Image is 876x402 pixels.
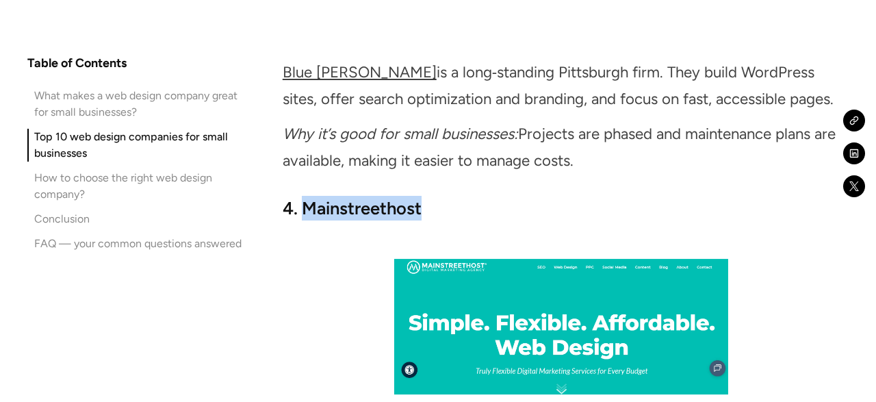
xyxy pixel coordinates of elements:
a: Top 10 web design companies for small businesses [27,129,244,162]
strong: 4. Mainstreethost [283,198,422,218]
div: Conclusion [34,211,90,227]
div: How to choose the right web design company? [34,170,244,203]
a: FAQ — your common questions answered [27,236,244,252]
a: Conclusion [27,211,244,227]
div: What makes a web design company great for small businesses? [34,88,244,121]
a: Blue [PERSON_NAME] [283,63,437,81]
div: Top 10 web design companies for small businesses [34,129,244,162]
div: FAQ — your common questions answered [34,236,242,252]
a: What makes a web design company great for small businesses? [27,88,244,121]
h4: Table of Contents [27,55,127,71]
p: is a long‑standing Pittsburgh firm. They build WordPress sites, offer search optimization and bra... [283,59,840,112]
em: Why it’s good for small businesses: [283,125,518,143]
p: Projects are phased and maintenance plans are available, making it easier to manage costs. [283,121,840,174]
a: How to choose the right web design company? [27,170,244,203]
